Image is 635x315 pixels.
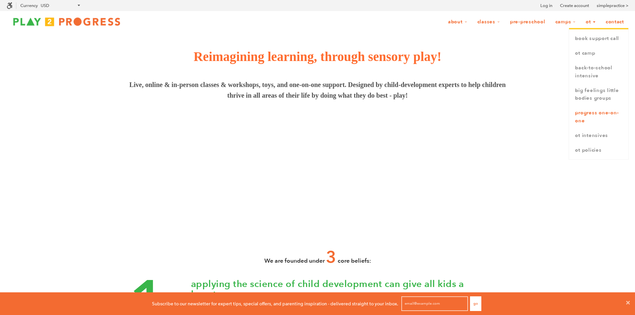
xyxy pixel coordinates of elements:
[470,296,481,311] button: Go
[7,15,127,28] img: Play2Progress logo
[473,16,504,28] a: Classes
[569,106,628,128] a: Progress One-on-One
[569,83,628,106] a: Big Feelings Little Bodies Groups
[601,16,628,28] a: Contact
[540,2,552,9] a: Log in
[191,279,508,300] h3: applying the science of child development can give all kids a boost
[20,3,38,8] label: Currency
[444,16,472,28] a: About
[128,246,508,269] h3: We are founded under core beliefs:
[125,162,510,185] span: From pregnancy through preschool and beyond, we're a comprehensive resource for parents and famil...
[569,46,628,61] a: OT Camp
[569,31,628,46] a: book support call
[569,128,628,143] a: OT Intensives
[560,2,589,9] a: Create account
[326,246,336,269] span: 3
[581,16,600,28] a: OT
[597,2,628,9] a: simplepractice >
[551,16,580,28] a: Camps
[194,49,442,64] span: Reimagining learning, through sensory play!
[128,79,508,101] span: Live, online & in-person classes & workshops, toys, and one-on-one support. Designed by child-dev...
[401,296,468,311] input: email@example.com
[152,300,398,307] p: Subscribe to our newsletter for expert tips, special offers, and parenting inspiration - delivere...
[506,16,550,28] a: Pre-Preschool
[569,61,628,83] a: Back-to-School Intensive
[569,143,628,158] a: OT Policies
